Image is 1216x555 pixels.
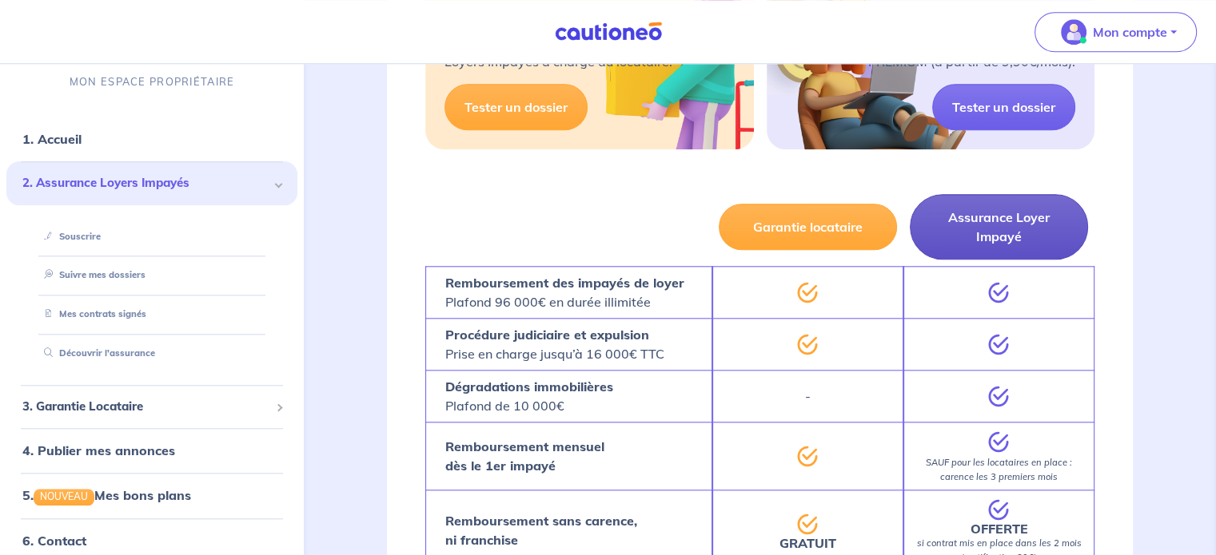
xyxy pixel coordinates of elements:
strong: OFFERTE [970,521,1027,537]
div: 4. Publier mes annonces [6,435,297,467]
div: 3. Garantie Locataire [6,391,297,422]
div: 2. Assurance Loyers Impayés [6,162,297,206]
a: Découvrir l'assurance [38,348,155,359]
a: Mes contrats signés [38,309,146,320]
a: Suivre mes dossiers [38,270,146,281]
strong: GRATUIT [779,535,836,551]
div: - [712,370,903,422]
em: SAUF pour les locataires en place : carence les 3 premiers mois [926,457,1072,482]
div: Mes contrats signés [26,302,278,328]
div: Suivre mes dossiers [26,263,278,289]
div: 1. Accueil [6,124,297,156]
p: Plafond 96 000€ en durée illimitée [445,273,684,311]
div: Découvrir l'assurance [26,341,278,367]
a: Tester un dossier [932,84,1075,130]
a: 4. Publier mes annonces [22,443,175,459]
strong: Remboursement mensuel dès le 1er impayé [445,438,604,474]
img: Cautioneo [548,22,668,42]
span: 3. Garantie Locataire [22,398,269,416]
button: illu_account_valid_menu.svgMon compte [1035,12,1197,52]
strong: Remboursement des impayés de loyer [445,275,684,291]
span: 2. Assurance Loyers Impayés [22,175,269,193]
button: Garantie locataire [719,204,897,250]
div: Souscrire [26,224,278,250]
img: illu_account_valid_menu.svg [1061,19,1086,45]
strong: Procédure judiciaire et expulsion [445,327,649,343]
strong: Remboursement sans carence, ni franchise [445,513,637,548]
a: Tester un dossier [445,84,588,130]
div: 5.NOUVEAUMes bons plans [6,480,297,512]
a: Souscrire [38,231,101,242]
p: Prise en charge jusqu’à 16 000€ TTC [445,325,664,363]
strong: Dégradations immobilières [445,379,613,394]
p: Plafond de 10 000€ [445,377,613,415]
button: Assurance Loyer Impayé [910,194,1088,260]
a: 6. Contact [22,533,86,549]
a: 5.NOUVEAUMes bons plans [22,488,191,504]
a: 1. Accueil [22,132,82,148]
p: Mon compte [1093,22,1167,42]
p: MON ESPACE PROPRIÉTAIRE [70,75,234,90]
